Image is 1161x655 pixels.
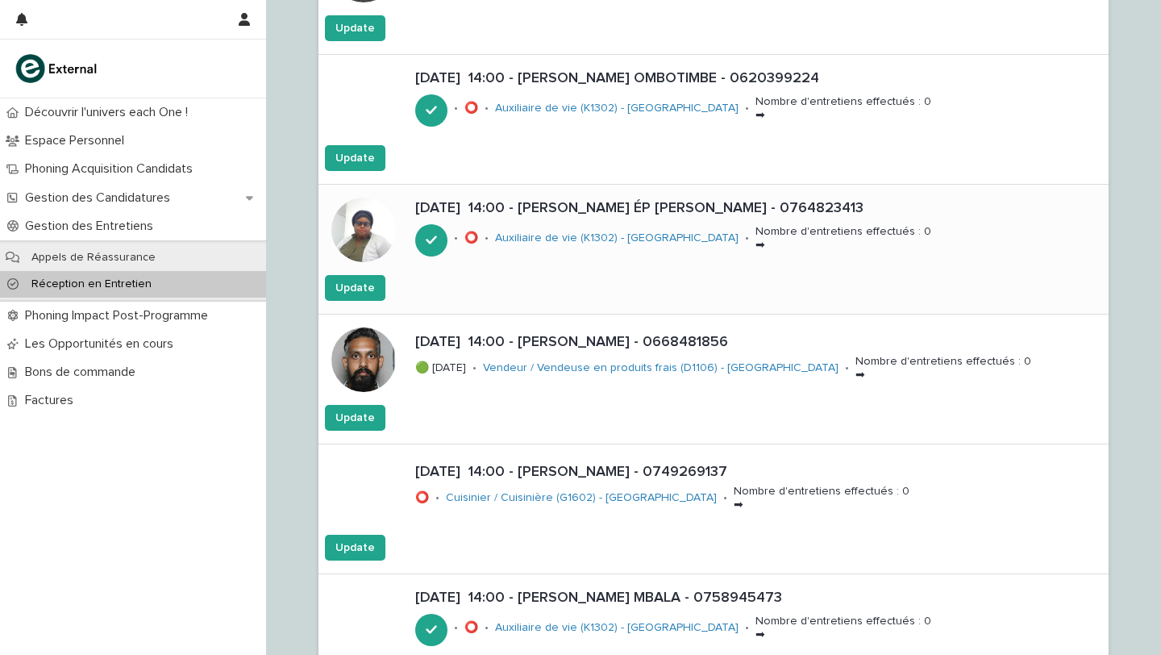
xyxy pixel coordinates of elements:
[495,102,739,115] a: Auxiliaire de vie (K1302) - [GEOGRAPHIC_DATA]
[19,161,206,177] p: Phoning Acquisition Candidats
[454,102,458,115] p: •
[454,232,458,245] p: •
[19,251,169,265] p: Appels de Réassurance
[415,70,1102,88] p: [DATE] 14:00 - [PERSON_NAME] OMBOTIMBE - 0620399224
[464,232,478,245] p: ⭕
[454,621,458,635] p: •
[325,15,385,41] button: Update
[483,361,838,375] a: Vendeur / Vendeuse en produits frais (D1106) - [GEOGRAPHIC_DATA]
[13,52,102,85] img: bc51vvfgR2QLHU84CWIQ
[19,336,186,352] p: Les Opportunités en cours
[485,232,489,245] p: •
[335,280,375,296] span: Update
[335,540,375,556] span: Update
[318,185,1109,315] a: [DATE] 14:00 - [PERSON_NAME] ÉP [PERSON_NAME] - 0764823413•⭕•Auxiliaire de vie (K1302) - [GEOGRAP...
[19,190,183,206] p: Gestion des Candidatures
[464,102,478,115] p: ⭕
[325,535,385,561] button: Update
[855,355,1031,382] p: Nombre d'entretiens effectués : 0 ➡
[325,145,385,171] button: Update
[472,361,476,375] p: •
[755,95,931,123] p: Nombre d'entretiens effectués : 0 ➡
[19,308,221,323] p: Phoning Impact Post-Programme
[464,621,478,635] p: ⭕
[335,410,375,426] span: Update
[19,393,86,408] p: Factures
[745,102,749,115] p: •
[19,365,148,380] p: Bons de commande
[318,55,1109,185] a: [DATE] 14:00 - [PERSON_NAME] OMBOTIMBE - 0620399224•⭕•Auxiliaire de vie (K1302) - [GEOGRAPHIC_DAT...
[325,275,385,301] button: Update
[755,225,931,252] p: Nombre d'entretiens effectués : 0 ➡
[745,621,749,635] p: •
[19,105,201,120] p: Découvrir l'univers each One !
[415,361,466,375] p: 🟢 [DATE]
[485,621,489,635] p: •
[318,315,1109,444] a: [DATE] 14:00 - [PERSON_NAME] - 0668481856🟢 [DATE]•Vendeur / Vendeuse en produits frais (D1106) - ...
[723,491,727,505] p: •
[446,491,717,505] a: Cuisinier / Cuisinière (G1602) - [GEOGRAPHIC_DATA]
[745,232,749,245] p: •
[19,277,164,291] p: Réception en Entretien
[318,444,1109,574] a: [DATE] 14:00 - [PERSON_NAME] - 0749269137⭕•Cuisinier / Cuisinière (G1602) - [GEOGRAPHIC_DATA] •No...
[19,219,166,234] p: Gestion des Entretiens
[415,491,429,505] p: ⭕
[495,621,739,635] a: Auxiliaire de vie (K1302) - [GEOGRAPHIC_DATA]
[415,200,1102,218] p: [DATE] 14:00 - [PERSON_NAME] ÉP [PERSON_NAME] - 0764823413
[845,361,849,375] p: •
[415,464,1102,482] p: [DATE] 14:00 - [PERSON_NAME] - 0749269137
[734,485,909,512] p: Nombre d'entretiens effectués : 0 ➡
[755,615,931,642] p: Nombre d'entretiens effectués : 0 ➡
[415,334,1102,352] p: [DATE] 14:00 - [PERSON_NAME] - 0668481856
[335,150,375,166] span: Update
[495,232,739,245] a: Auxiliaire de vie (K1302) - [GEOGRAPHIC_DATA]
[435,491,439,505] p: •
[415,590,1102,607] p: [DATE] 14:00 - [PERSON_NAME] MBALA - 0758945473
[19,133,137,148] p: Espace Personnel
[325,405,385,431] button: Update
[335,20,375,36] span: Update
[485,102,489,115] p: •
